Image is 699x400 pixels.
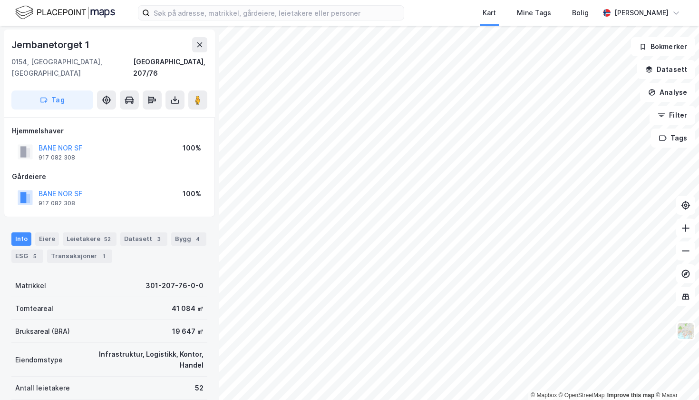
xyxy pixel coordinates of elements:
button: Tags [651,129,695,148]
div: 917 082 308 [39,200,75,207]
div: Eiere [35,232,59,246]
div: Hjemmelshaver [12,125,207,137]
div: 5 [30,251,39,261]
div: Kart [483,7,496,19]
div: 4 [193,234,203,244]
div: Info [11,232,31,246]
div: Matrikkel [15,280,46,291]
div: Bruksareal (BRA) [15,326,70,337]
div: 52 [195,382,204,394]
div: Datasett [120,232,167,246]
img: Z [677,322,695,340]
div: Antall leietakere [15,382,70,394]
div: 52 [102,234,113,244]
div: 100% [183,142,201,154]
div: Gårdeiere [12,171,207,182]
div: Transaksjoner [47,250,112,263]
div: Kontrollprogram for chat [651,354,699,400]
iframe: Chat Widget [651,354,699,400]
input: Søk på adresse, matrikkel, gårdeiere, leietakere eller personer [150,6,404,20]
div: Jernbanetorget 1 [11,37,91,52]
div: Bygg [171,232,206,246]
div: 0154, [GEOGRAPHIC_DATA], [GEOGRAPHIC_DATA] [11,56,133,79]
div: 100% [183,188,201,200]
div: Bolig [572,7,589,19]
button: Bokmerker [631,37,695,56]
a: Improve this map [607,392,654,399]
img: logo.f888ab2527a4732fd821a326f86c7f29.svg [15,4,115,21]
div: 3 [154,234,164,244]
button: Datasett [637,60,695,79]
div: ESG [11,250,43,263]
div: 917 082 308 [39,154,75,161]
div: 301-207-76-0-0 [146,280,204,291]
div: [GEOGRAPHIC_DATA], 207/76 [133,56,207,79]
a: Mapbox [531,392,557,399]
div: 1 [99,251,108,261]
div: 19 647 ㎡ [172,326,204,337]
div: Infrastruktur, Logistikk, Kontor, Handel [74,349,204,371]
button: Analyse [640,83,695,102]
div: Leietakere [63,232,116,246]
div: [PERSON_NAME] [614,7,669,19]
button: Filter [650,106,695,125]
div: Tomteareal [15,303,53,314]
a: OpenStreetMap [559,392,605,399]
div: 41 084 ㎡ [172,303,204,314]
div: Eiendomstype [15,354,63,366]
div: Mine Tags [517,7,551,19]
button: Tag [11,90,93,110]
